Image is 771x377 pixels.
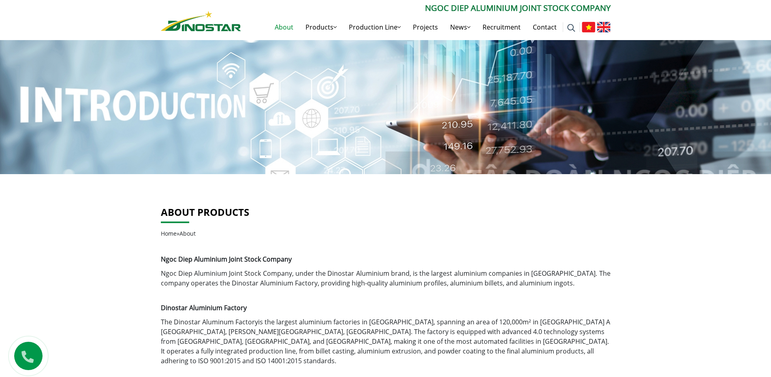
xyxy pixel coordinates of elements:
[161,11,241,31] img: Nhôm Dinostar
[527,14,563,40] a: Contact
[444,14,476,40] a: News
[161,269,292,278] a: Ngoc Diep Aluminium Joint Stock Company
[567,24,575,32] img: search
[241,2,611,14] p: Ngoc Diep Aluminium Joint Stock Company
[161,205,249,219] a: About products
[179,230,196,237] span: About
[407,14,444,40] a: Projects
[161,303,247,312] span: Dinostar Aluminium Factory
[161,230,177,237] a: Home
[582,22,595,32] img: Tiếng Việt
[161,268,611,288] p: , under the Dinostar Aluminium brand, is the largest aluminium companies in [GEOGRAPHIC_DATA]. Th...
[269,14,299,40] a: About
[343,14,407,40] a: Production Line
[476,14,527,40] a: Recruitment
[161,230,196,237] span: »
[161,255,292,264] strong: Ngoc Diep Aluminium Joint Stock Company
[161,317,258,326] a: The Dinostar Aluminum Factory
[161,317,611,366] p: is the largest aluminium factories in [GEOGRAPHIC_DATA], spanning an area of 120,000m² in [GEOGRA...
[597,22,611,32] img: English
[299,14,343,40] a: Products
